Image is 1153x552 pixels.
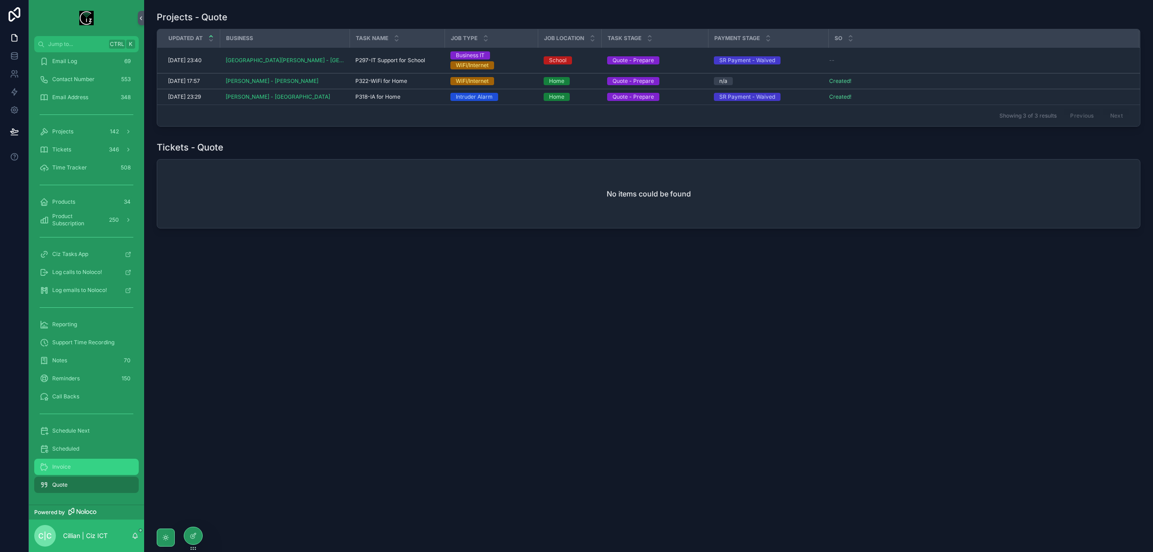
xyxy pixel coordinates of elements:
a: Notes70 [34,352,139,369]
div: Intruder Alarm [456,93,493,101]
a: Intruder Alarm [450,93,533,101]
a: Scheduled [34,441,139,457]
a: [DATE] 23:40 [168,57,215,64]
a: Created! [829,93,851,100]
span: [DATE] 23:29 [168,93,201,100]
div: 69 [122,56,133,67]
span: Products [52,198,75,205]
span: Scheduled [52,445,79,452]
span: K [127,41,134,48]
div: SR Payment - Waived [719,56,775,64]
div: 70 [121,355,133,366]
span: Contact Number [52,76,95,83]
div: Home [549,77,564,85]
span: Email Log [52,58,77,65]
div: Home [549,93,564,101]
div: Quote - Prepare [613,93,654,101]
span: Updated at [168,35,203,42]
a: Quote - Prepare [607,56,703,64]
a: Business ITWiFi/Internet [450,51,533,69]
div: School [549,56,567,64]
h1: Tickets - Quote [157,141,223,154]
div: scrollable content [29,52,144,505]
div: 508 [118,162,133,173]
a: [DATE] 17:57 [168,78,215,85]
a: Email Address348 [34,89,139,105]
div: 142 [107,126,122,137]
a: Home [544,93,596,101]
a: Quote - Prepare [607,77,703,85]
span: Log calls to Noloco! [52,269,102,276]
a: Created! [829,78,1129,85]
span: Jump to... [48,41,105,48]
span: [PERSON_NAME] - [GEOGRAPHIC_DATA] [226,93,330,100]
div: Quote - Prepare [613,77,654,85]
span: Powered by [34,509,65,516]
div: 348 [118,92,133,103]
span: Ctrl [109,40,125,49]
a: SR Payment - Waived [714,56,823,64]
a: Quote - Prepare [607,93,703,101]
span: Invoice [52,463,71,470]
a: Ciz Tasks App [34,246,139,262]
span: Call Backs [52,393,79,400]
span: Tickets [52,146,71,153]
a: -- [829,57,1129,64]
a: Product Subscription250 [34,212,139,228]
a: [PERSON_NAME] - [PERSON_NAME] [226,78,318,85]
span: Business [226,35,253,42]
a: School [544,56,596,64]
span: Task Name [356,35,388,42]
a: [DATE] 23:29 [168,93,215,100]
span: SO [835,35,842,42]
div: WiFi/Internet [456,61,489,69]
span: C|C [38,530,52,541]
a: P297-IT Support for School [355,57,440,64]
span: Quote [52,481,68,488]
span: Email Address [52,94,88,101]
div: SR Payment - Waived [719,93,775,101]
div: n/a [719,77,727,85]
span: Projects [52,128,73,135]
span: Task Stage [608,35,641,42]
h1: Projects - Quote [157,11,227,23]
a: Invoice [34,459,139,475]
span: Reporting [52,321,77,328]
a: [PERSON_NAME] - [PERSON_NAME] [226,78,345,85]
span: [DATE] 23:40 [168,57,202,64]
span: Log emails to Noloco! [52,287,107,294]
div: Business IT [456,51,485,59]
h2: No items could be found [607,188,691,199]
span: P318-IA for Home [355,93,400,100]
a: Log emails to Noloco! [34,282,139,298]
a: Schedule Next [34,423,139,439]
div: WiFi/Internet [456,77,489,85]
a: P318-IA for Home [355,93,440,100]
div: 150 [119,373,133,384]
div: Quote - Prepare [613,56,654,64]
img: App logo [79,11,94,25]
a: Created! [829,78,851,84]
a: Email Log69 [34,53,139,69]
span: Ciz Tasks App [52,251,88,258]
span: -- [829,57,835,64]
span: Schedule Next [52,427,90,434]
span: Payment Stage [714,35,760,42]
a: Home [544,77,596,85]
span: Product Subscription [52,213,103,227]
span: Showing 3 of 3 results [999,112,1057,119]
p: Cillian | Ciz ICT [63,531,108,540]
a: P322-WiFi for Home [355,78,440,85]
a: SR Payment - Waived [714,93,823,101]
a: [PERSON_NAME] - [GEOGRAPHIC_DATA] [226,93,345,100]
a: Projects142 [34,123,139,140]
span: Notes [52,357,67,364]
span: [DATE] 17:57 [168,78,200,85]
span: P322-WiFi for Home [355,78,407,85]
a: [GEOGRAPHIC_DATA][PERSON_NAME] - [GEOGRAPHIC_DATA] [226,57,345,64]
span: Time Tracker [52,164,87,171]
a: Call Backs [34,388,139,405]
